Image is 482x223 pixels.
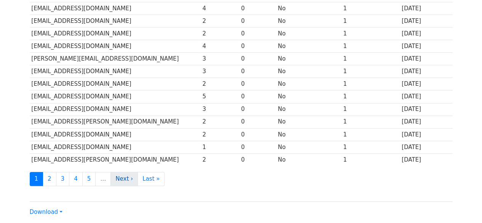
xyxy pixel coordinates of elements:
td: [DATE] [400,40,452,53]
a: 5 [82,172,96,186]
a: 1 [30,172,43,186]
td: 0 [239,65,276,78]
td: 0 [239,90,276,103]
td: 1 [341,103,400,116]
td: 5 [200,90,239,103]
td: 1 [341,78,400,90]
td: [EMAIL_ADDRESS][DOMAIN_NAME] [30,40,201,53]
td: [DATE] [400,14,452,27]
a: Download [30,209,62,215]
td: No [276,153,341,166]
td: No [276,78,341,90]
td: [EMAIL_ADDRESS][DOMAIN_NAME] [30,103,201,116]
td: [EMAIL_ADDRESS][DOMAIN_NAME] [30,90,201,103]
iframe: Chat Widget [444,186,482,223]
td: 1 [341,27,400,40]
td: 0 [239,14,276,27]
a: Next › [110,172,138,186]
td: 1 [341,40,400,53]
td: [EMAIL_ADDRESS][PERSON_NAME][DOMAIN_NAME] [30,153,201,166]
td: [DATE] [400,153,452,166]
td: [DATE] [400,128,452,141]
td: 1 [200,141,239,153]
a: 4 [69,172,83,186]
td: [EMAIL_ADDRESS][DOMAIN_NAME] [30,27,201,40]
td: [EMAIL_ADDRESS][PERSON_NAME][DOMAIN_NAME] [30,116,201,128]
td: [DATE] [400,53,452,65]
td: 0 [239,128,276,141]
a: 3 [56,172,70,186]
td: No [276,103,341,116]
td: 1 [341,2,400,14]
td: 0 [239,27,276,40]
td: [EMAIL_ADDRESS][DOMAIN_NAME] [30,2,201,14]
td: [EMAIL_ADDRESS][DOMAIN_NAME] [30,141,201,153]
td: 1 [341,116,400,128]
td: No [276,141,341,153]
td: [DATE] [400,65,452,78]
td: 1 [341,153,400,166]
td: 2 [200,14,239,27]
td: [DATE] [400,103,452,116]
td: [PERSON_NAME][EMAIL_ADDRESS][DOMAIN_NAME] [30,53,201,65]
td: 3 [200,103,239,116]
td: 0 [239,53,276,65]
td: 0 [239,2,276,14]
td: [EMAIL_ADDRESS][DOMAIN_NAME] [30,14,201,27]
td: No [276,2,341,14]
td: [DATE] [400,27,452,40]
td: [EMAIL_ADDRESS][DOMAIN_NAME] [30,128,201,141]
td: 1 [341,53,400,65]
td: 0 [239,116,276,128]
td: 1 [341,65,400,78]
td: [DATE] [400,2,452,14]
td: [EMAIL_ADDRESS][DOMAIN_NAME] [30,78,201,90]
td: 4 [200,40,239,53]
a: Last » [138,172,165,186]
td: [DATE] [400,141,452,153]
td: 1 [341,128,400,141]
td: 4 [200,2,239,14]
td: No [276,128,341,141]
td: [EMAIL_ADDRESS][DOMAIN_NAME] [30,65,201,78]
td: [DATE] [400,90,452,103]
td: No [276,53,341,65]
td: No [276,27,341,40]
td: 0 [239,141,276,153]
td: No [276,65,341,78]
td: 3 [200,53,239,65]
td: No [276,116,341,128]
td: 1 [341,141,400,153]
td: No [276,40,341,53]
td: 1 [341,14,400,27]
td: 1 [341,90,400,103]
a: 2 [43,172,56,186]
td: 0 [239,40,276,53]
td: [DATE] [400,116,452,128]
td: 2 [200,153,239,166]
td: 0 [239,78,276,90]
td: No [276,90,341,103]
td: 0 [239,153,276,166]
td: No [276,14,341,27]
td: 2 [200,116,239,128]
td: 0 [239,103,276,116]
td: 2 [200,27,239,40]
td: 3 [200,65,239,78]
td: [DATE] [400,78,452,90]
td: 2 [200,128,239,141]
td: 2 [200,78,239,90]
